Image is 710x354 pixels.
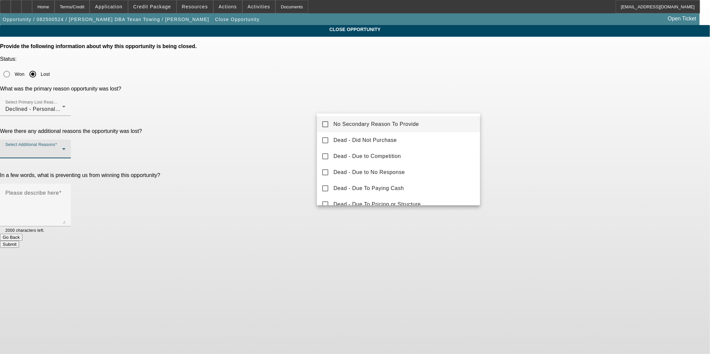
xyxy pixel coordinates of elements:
[334,200,421,208] span: Dead - Due To Pricing or Structure
[334,136,397,144] span: Dead - Did Not Purchase
[334,168,405,176] span: Dead - Due to No Response
[334,184,404,192] span: Dead - Due To Paying Cash
[334,152,401,160] span: Dead - Due to Competition
[334,120,419,128] span: No Secondary Reason To Provide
